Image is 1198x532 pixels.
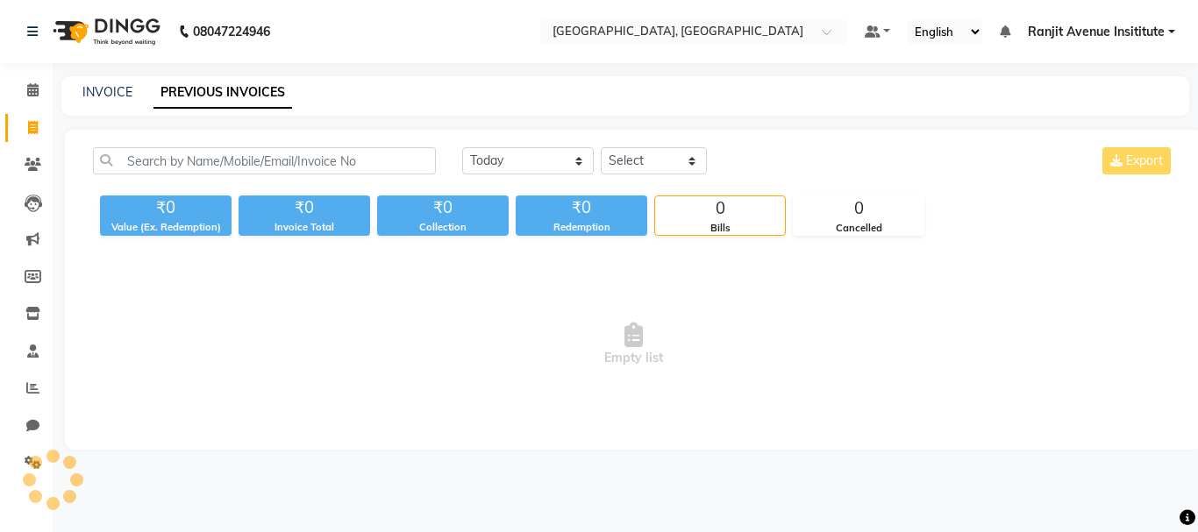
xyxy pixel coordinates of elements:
[239,195,370,220] div: ₹0
[93,147,436,174] input: Search by Name/Mobile/Email/Invoice No
[655,196,785,221] div: 0
[377,195,509,220] div: ₹0
[655,221,785,236] div: Bills
[45,7,165,56] img: logo
[239,220,370,235] div: Invoice Total
[82,84,132,100] a: INVOICE
[100,195,232,220] div: ₹0
[193,7,270,56] b: 08047224946
[516,195,647,220] div: ₹0
[1028,23,1165,41] span: Ranjit Avenue Insititute
[100,220,232,235] div: Value (Ex. Redemption)
[93,257,1174,432] span: Empty list
[794,221,923,236] div: Cancelled
[516,220,647,235] div: Redemption
[377,220,509,235] div: Collection
[794,196,923,221] div: 0
[153,77,292,109] a: PREVIOUS INVOICES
